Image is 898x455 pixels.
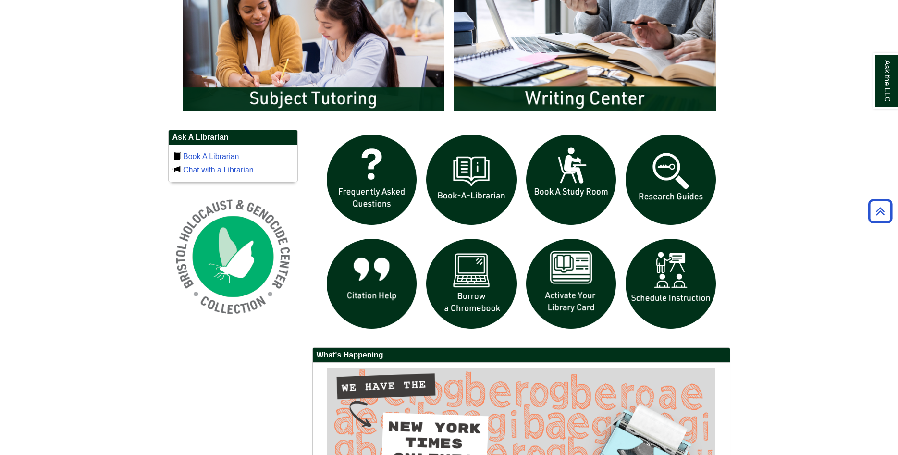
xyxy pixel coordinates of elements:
[865,205,896,218] a: Back to Top
[168,192,298,321] img: Holocaust and Genocide Collection
[322,130,422,230] img: frequently asked questions
[621,234,721,334] img: For faculty. Schedule Library Instruction icon links to form.
[521,234,621,334] img: activate Library Card icon links to form to activate student ID into library card
[421,130,521,230] img: Book a Librarian icon links to book a librarian web page
[621,130,721,230] img: Research Guides icon links to research guides web page
[322,234,422,334] img: citation help icon links to citation help guide page
[421,234,521,334] img: Borrow a chromebook icon links to the borrow a chromebook web page
[521,130,621,230] img: book a study room icon links to book a study room web page
[313,348,730,363] h2: What's Happening
[322,130,721,338] div: slideshow
[183,152,239,160] a: Book A Librarian
[169,130,297,145] h2: Ask A Librarian
[183,166,254,174] a: Chat with a Librarian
